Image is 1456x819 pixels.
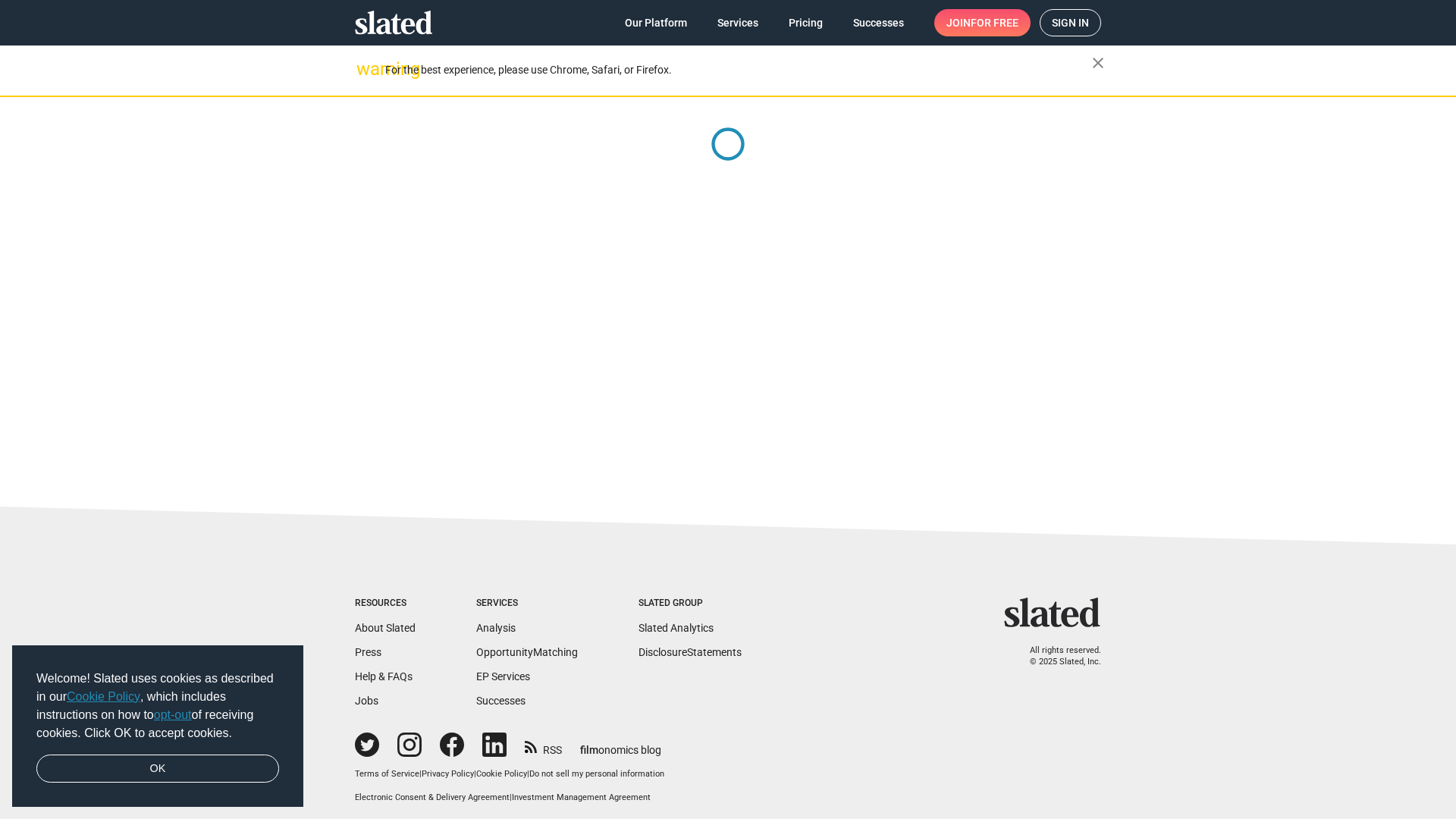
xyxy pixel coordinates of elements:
[971,9,1018,36] span: for free
[355,670,413,682] a: Help & FAQs
[154,708,192,721] a: opt-out
[36,670,279,742] span: Welcome! Slated uses cookies as described in our , which includes instructions on how to of recei...
[639,622,714,634] a: Slated Analytics
[476,598,578,610] div: Services
[355,695,378,707] a: Jobs
[853,9,904,36] span: Successes
[529,769,664,780] button: Do not sell my personal information
[474,769,476,779] span: |
[705,9,770,36] a: Services
[934,9,1031,36] a: Joinfor free
[527,769,529,779] span: |
[385,60,1092,80] div: For the best experience, please use Chrome, Safari, or Firefox.
[355,769,419,779] a: Terms of Service
[356,60,375,78] mat-icon: warning
[639,598,742,610] div: Slated Group
[639,646,742,658] a: DisclosureStatements
[419,769,422,779] span: |
[476,646,578,658] a: OpportunityMatching
[625,9,687,36] span: Our Platform
[946,9,1018,36] span: Join
[476,670,530,682] a: EP Services
[613,9,699,36] a: Our Platform
[12,645,303,808] div: cookieconsent
[789,9,823,36] span: Pricing
[355,646,381,658] a: Press
[841,9,916,36] a: Successes
[476,695,526,707] a: Successes
[36,755,279,783] a: dismiss cookie message
[580,744,598,756] span: film
[355,598,416,610] div: Resources
[580,731,661,758] a: filmonomics blog
[476,622,516,634] a: Analysis
[717,9,758,36] span: Services
[422,769,474,779] a: Privacy Policy
[510,792,512,802] span: |
[67,690,140,703] a: Cookie Policy
[1014,645,1101,667] p: All rights reserved. © 2025 Slated, Inc.
[355,622,416,634] a: About Slated
[512,792,651,802] a: Investment Management Agreement
[1089,54,1107,72] mat-icon: close
[777,9,835,36] a: Pricing
[1040,9,1101,36] a: Sign in
[476,769,527,779] a: Cookie Policy
[355,792,510,802] a: Electronic Consent & Delivery Agreement
[525,734,562,758] a: RSS
[1052,10,1089,36] span: Sign in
